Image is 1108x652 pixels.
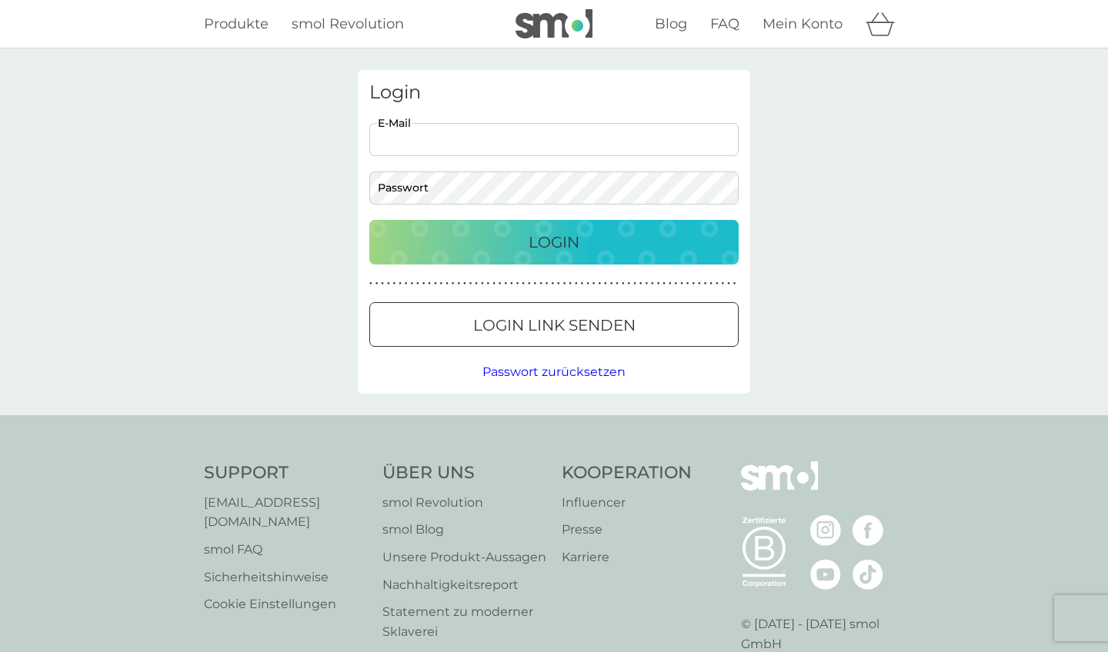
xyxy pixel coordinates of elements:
[387,280,390,288] p: ●
[204,567,367,587] a: Sicherheitshinweise
[528,280,531,288] p: ●
[853,515,883,546] img: besuche die smol Facebook Seite
[853,559,883,590] img: besuche die smol TikTok Seite
[382,575,546,595] p: Nachhaltigkeitsreport
[410,280,413,288] p: ●
[657,280,660,288] p: ●
[562,493,692,513] a: Influencer
[369,81,739,104] h3: Login
[586,280,589,288] p: ●
[440,280,443,288] p: ●
[399,280,402,288] p: ●
[662,280,666,288] p: ●
[763,13,843,35] a: Mein Konto
[680,280,683,288] p: ●
[382,493,546,513] a: smol Revolution
[710,13,739,35] a: FAQ
[763,15,843,32] span: Mein Konto
[628,280,631,288] p: ●
[382,461,546,485] h4: Über Uns
[610,280,613,288] p: ●
[727,280,730,288] p: ●
[598,280,601,288] p: ●
[710,15,739,32] span: FAQ
[709,280,713,288] p: ●
[204,594,367,614] a: Cookie Einstellungen
[534,280,537,288] p: ●
[733,280,736,288] p: ●
[698,280,701,288] p: ●
[675,280,678,288] p: ●
[434,280,437,288] p: ●
[504,280,507,288] p: ●
[292,13,404,35] a: smol Revolution
[487,280,490,288] p: ●
[516,9,592,38] img: smol
[686,280,689,288] p: ●
[716,280,719,288] p: ●
[669,280,672,288] p: ●
[405,280,408,288] p: ●
[810,515,841,546] img: besuche die smol Instagram Seite
[446,280,449,288] p: ●
[622,280,625,288] p: ●
[369,280,372,288] p: ●
[539,280,542,288] p: ●
[692,280,695,288] p: ●
[551,280,554,288] p: ●
[810,559,841,590] img: besuche die smol YouTube Seite
[499,280,502,288] p: ●
[204,15,269,32] span: Produkte
[369,220,739,264] button: Login
[562,520,692,540] a: Presse
[428,280,431,288] p: ●
[393,280,396,288] p: ●
[292,15,404,32] span: smol Revolution
[655,15,687,32] span: Blog
[204,13,269,35] a: Produkte
[645,280,648,288] p: ●
[457,280,460,288] p: ●
[452,280,455,288] p: ●
[463,280,466,288] p: ●
[482,362,626,382] button: Passwort zurücksetzen
[475,280,478,288] p: ●
[741,461,818,514] img: smol
[633,280,636,288] p: ●
[562,461,692,485] h4: Kooperation
[510,280,513,288] p: ●
[204,493,367,532] a: [EMAIL_ADDRESS][DOMAIN_NAME]
[592,280,596,288] p: ●
[204,461,367,485] h4: Support
[704,280,707,288] p: ●
[604,280,607,288] p: ●
[482,364,626,379] span: Passwort zurücksetzen
[481,280,484,288] p: ●
[722,280,725,288] p: ●
[522,280,525,288] p: ●
[866,8,904,39] div: Warenkorb
[562,547,692,567] a: Karriere
[382,520,546,540] a: smol Blog
[469,280,472,288] p: ●
[563,280,566,288] p: ●
[651,280,654,288] p: ●
[516,280,519,288] p: ●
[416,280,419,288] p: ●
[381,280,384,288] p: ●
[557,280,560,288] p: ●
[382,547,546,567] a: Unsere Produkt‑Aussagen
[204,540,367,560] a: smol FAQ
[382,602,546,641] a: Statement zu moderner Sklaverei
[529,230,579,254] p: Login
